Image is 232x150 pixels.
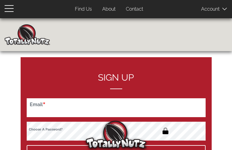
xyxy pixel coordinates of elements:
h2: Sign up [27,72,206,89]
a: About [98,3,120,15]
img: Totally Nutz Logo [86,121,146,148]
a: Contact [121,3,148,15]
a: Find Us [70,3,96,15]
input: Email [27,98,206,117]
img: Home [5,24,50,45]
